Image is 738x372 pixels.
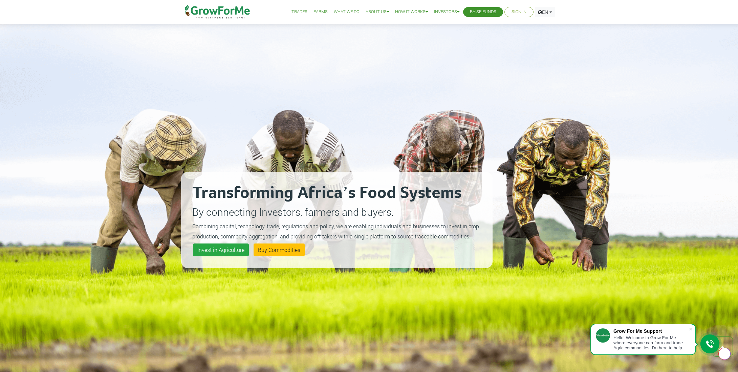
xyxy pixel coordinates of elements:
[192,204,481,219] p: By connecting Investors, farmers and buyers.
[366,8,389,16] a: About Us
[613,328,689,334] div: Grow For Me Support
[535,7,555,17] a: EN
[470,8,496,16] a: Raise Funds
[313,8,328,16] a: Farms
[512,8,526,16] a: Sign In
[192,183,481,203] h2: Transforming Africa’s Food Systems
[254,243,305,256] a: Buy Commodities
[434,8,459,16] a: Investors
[334,8,360,16] a: What We Do
[395,8,428,16] a: How it Works
[193,243,249,256] a: Invest in Agriculture
[613,335,689,350] div: Hello! Welcome to Grow For Me where everyone can farm and trade Agric commodities. I'm here to help.
[291,8,307,16] a: Trades
[192,223,479,240] small: Combining capital, technology, trade, regulations and policy, we are enabling individuals and bus...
